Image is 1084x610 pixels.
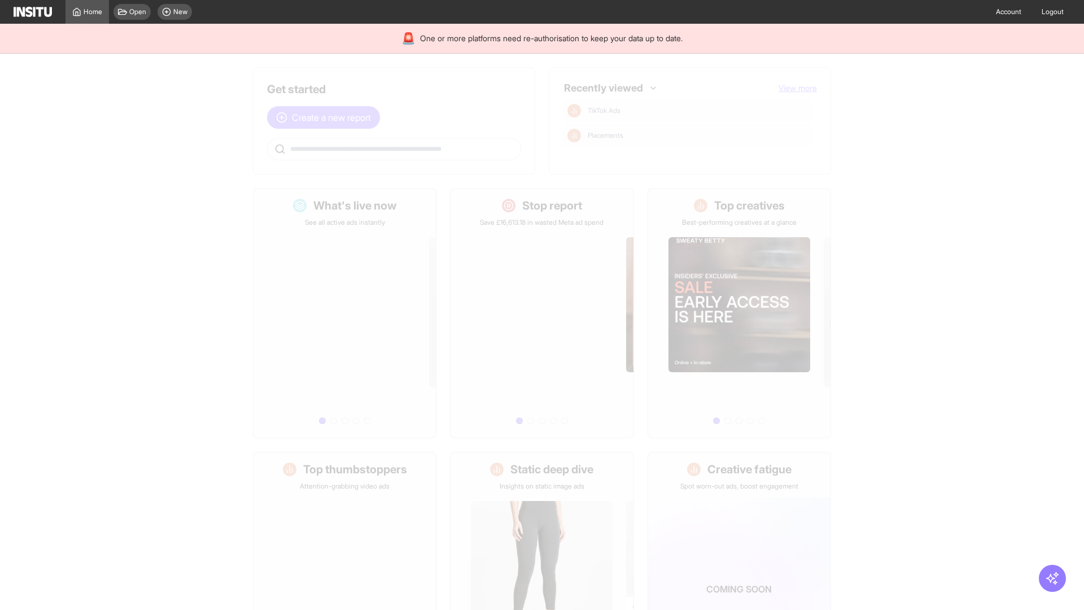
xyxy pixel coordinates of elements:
span: Open [129,7,146,16]
div: 🚨 [401,30,416,46]
img: Logo [14,7,52,17]
span: One or more platforms need re-authorisation to keep your data up to date. [420,33,683,44]
span: New [173,7,187,16]
span: Home [84,7,102,16]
